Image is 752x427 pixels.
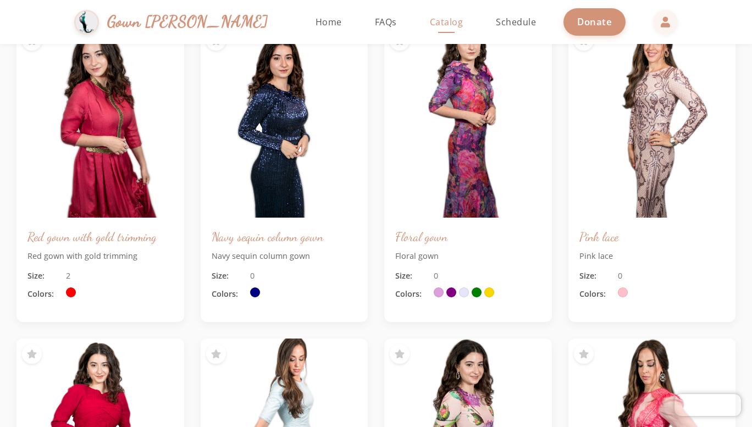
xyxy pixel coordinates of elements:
p: Navy sequin column gown [212,250,357,262]
span: Size: [212,270,245,282]
span: Gown [PERSON_NAME] [107,10,268,34]
span: Colors: [579,288,612,300]
a: Gown [PERSON_NAME] [74,7,279,37]
img: Pink lace [568,25,736,218]
span: FAQs [375,16,397,28]
span: Donate [577,15,612,28]
img: Floral gown [384,25,552,218]
iframe: Chatra live chat [674,394,741,416]
img: Red gown with gold trimming [16,25,184,218]
p: Pink lace [579,250,725,262]
span: 0 [434,270,438,282]
span: Catalog [430,16,463,28]
span: 0 [618,270,622,282]
span: 2 [66,270,70,282]
span: Colors: [395,288,428,300]
a: Donate [563,8,626,35]
span: Size: [395,270,428,282]
span: Home [316,16,342,28]
span: Schedule [496,16,536,28]
span: 0 [250,270,255,282]
img: Navy sequin column gown [201,25,368,218]
span: Colors: [27,288,60,300]
h3: Navy sequin column gown [212,229,357,245]
h3: Red gown with gold trimming [27,229,173,245]
p: Floral gown [395,250,541,262]
h3: Pink lace [579,229,725,245]
img: Gown Gmach Logo [74,10,99,35]
span: Colors: [212,288,245,300]
span: Size: [579,270,612,282]
h3: Floral gown [395,229,541,245]
p: Red gown with gold trimming [27,250,173,262]
span: Size: [27,270,60,282]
